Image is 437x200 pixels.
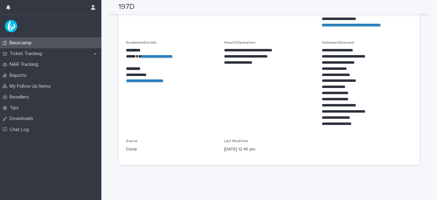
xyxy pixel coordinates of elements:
span: HolidaysObserved [322,41,354,45]
span: Last Modified [224,139,248,143]
h2: 197D [119,2,135,11]
img: UPKZpZA3RCu7zcH4nw8l [5,20,17,32]
p: Resellers [7,94,34,100]
span: EscalationDetails [126,41,157,45]
p: [DATE] 12:45 pm [224,146,315,153]
p: My Follow Up Items [7,83,56,89]
p: Basecamp [7,40,37,46]
p: Reports [7,73,31,78]
span: Status [126,139,138,143]
p: NAR Tracking [7,62,43,67]
p: Chat Log [7,127,34,133]
span: HourOfOperation [224,41,255,45]
p: Done [126,146,217,153]
p: Downloads [7,116,38,122]
p: Tips [7,105,24,111]
p: Ticket Tracking [7,51,47,57]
